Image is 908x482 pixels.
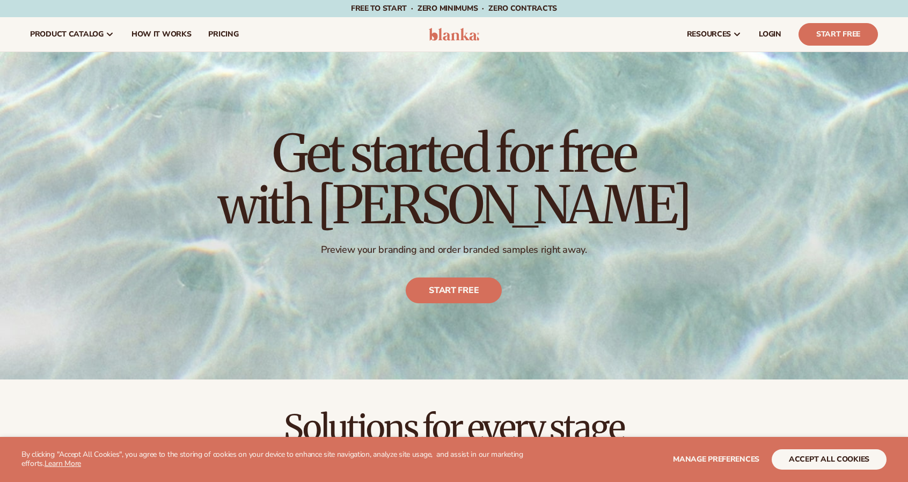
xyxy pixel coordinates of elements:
a: How It Works [123,17,200,52]
span: product catalog [30,30,104,39]
a: Learn More [45,458,81,469]
h1: Get started for free with [PERSON_NAME] [218,128,690,231]
button: Manage preferences [673,449,759,470]
a: product catalog [21,17,123,52]
span: resources [687,30,731,39]
span: Manage preferences [673,454,759,464]
p: Preview your branding and order branded samples right away. [218,244,690,256]
a: Start free [406,278,502,304]
a: pricing [200,17,247,52]
img: logo [429,28,480,41]
a: Start Free [799,23,878,46]
span: Free to start · ZERO minimums · ZERO contracts [351,3,557,13]
button: accept all cookies [772,449,887,470]
p: By clicking "Accept All Cookies", you agree to the storing of cookies on your device to enhance s... [21,450,532,469]
a: resources [678,17,750,52]
span: LOGIN [759,30,781,39]
span: pricing [208,30,238,39]
a: LOGIN [750,17,790,52]
h2: Solutions for every stage [30,410,878,446]
span: How It Works [131,30,192,39]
